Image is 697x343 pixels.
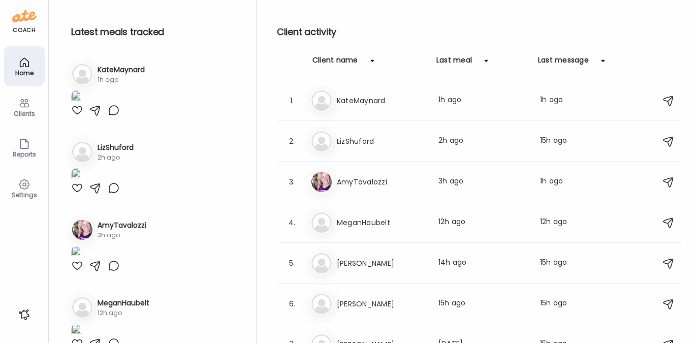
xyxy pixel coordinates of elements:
div: 6. [286,298,298,310]
div: 15h ago [540,257,580,269]
div: 12h ago [540,216,580,229]
div: 1h ago [98,75,145,84]
div: 1h ago [540,95,580,107]
div: 15h ago [438,298,528,310]
h3: MeganHaubelt [98,298,149,308]
h3: [PERSON_NAME] [337,298,426,310]
div: Client name [312,55,358,71]
div: 1h ago [438,95,528,107]
div: Clients [6,110,43,117]
div: 3h ago [98,231,146,240]
img: avatars%2FgqR1SDnW9VVi3Upy54wxYxxnK7x1 [72,220,92,240]
div: coach [13,26,36,35]
div: Home [6,70,43,76]
div: 3h ago [438,176,528,188]
div: Last message [538,55,589,71]
div: 12h ago [98,308,149,318]
div: 15h ago [540,135,580,147]
div: 1h ago [540,176,580,188]
img: bg-avatar-default.svg [311,90,332,111]
div: 2. [286,135,298,147]
div: 12h ago [438,216,528,229]
div: 2h ago [438,135,528,147]
h3: LizShuford [337,135,426,147]
h3: KateMaynard [98,65,145,75]
img: images%2FgqR1SDnW9VVi3Upy54wxYxxnK7x1%2FUP7rnmeesuk4Gybw3kwZ%2F2IMUz1ULslgDZj3RPrzf_1080 [71,246,81,260]
div: Last meal [436,55,472,71]
img: bg-avatar-default.svg [72,64,92,84]
h2: Latest meals tracked [71,24,240,40]
div: 3. [286,176,298,188]
img: ate [12,8,37,24]
div: Reports [6,151,43,158]
img: avatars%2FgqR1SDnW9VVi3Upy54wxYxxnK7x1 [311,172,332,192]
h3: [PERSON_NAME] [337,257,426,269]
img: bg-avatar-default.svg [311,294,332,314]
img: bg-avatar-default.svg [311,212,332,233]
img: images%2Fb4ckvHTGZGXnYlnA4XB42lPq5xF2%2Fw2SitZ73isyHbZ2LiZMY%2FaWoviAeeIxSxuHyzErt7_1080 [71,168,81,182]
img: bg-avatar-default.svg [311,131,332,151]
div: 4. [286,216,298,229]
img: bg-avatar-default.svg [72,142,92,162]
h3: KateMaynard [337,95,426,107]
div: 2h ago [98,153,134,162]
h3: AmyTavalozzi [98,220,146,231]
div: 5. [286,257,298,269]
img: images%2FGpYLLE1rqVgMxj7323ap5oIcjVc2%2FJRcXkH74xvoqBEOqgKIt%2F3k8l85yMWipyQs3WvBKP_1080 [71,324,81,337]
h3: MeganHaubelt [337,216,426,229]
h3: LizShuford [98,142,134,153]
h3: AmyTavalozzi [337,176,426,188]
img: images%2FCIgFzggg5adwxhZDfsPyIokDCEN2%2FtItIky2GHira8FKgUVZa%2FJcfKhSWs44SYosvq09d3_1080 [71,90,81,104]
div: 1. [286,95,298,107]
div: 14h ago [438,257,528,269]
img: bg-avatar-default.svg [72,297,92,318]
div: Settings [6,192,43,198]
img: bg-avatar-default.svg [311,253,332,273]
h2: Client activity [277,24,681,40]
div: 15h ago [540,298,580,310]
